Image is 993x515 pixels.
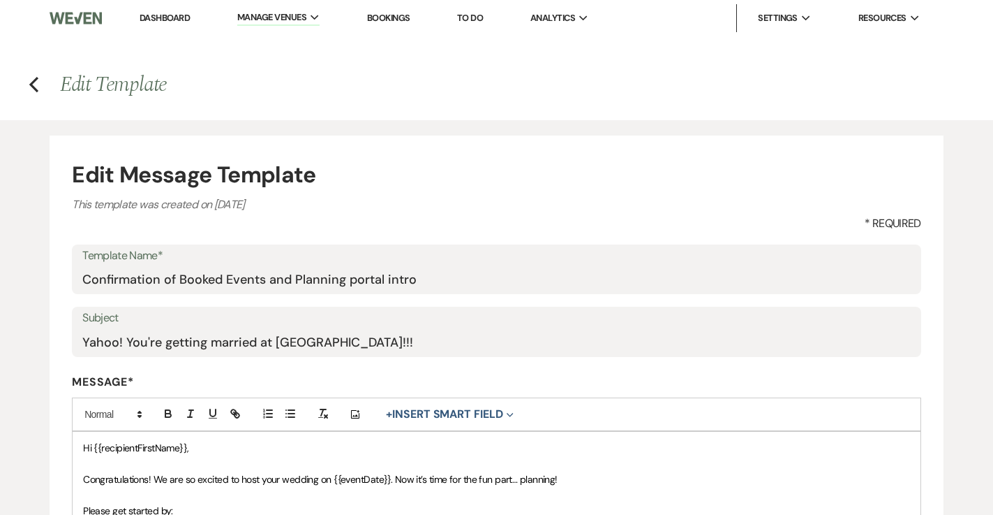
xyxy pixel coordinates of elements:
[367,12,410,24] a: Bookings
[530,11,575,25] span: Analytics
[83,473,558,486] span: Congratulations! We are so excited to host your wedding on {{eventDate}}. Now it’s time for the f...
[82,308,911,328] label: Subject
[237,10,306,24] span: Manage Venues
[858,11,906,25] span: Resources
[72,158,921,191] h4: Edit Message Template
[72,196,921,214] p: This template was created on [DATE]
[140,12,190,24] a: Dashboard
[72,375,921,389] label: Message*
[381,406,518,423] button: Insert Smart Field
[758,11,798,25] span: Settings
[83,442,188,454] span: Hi {{recipientFirstName}},
[865,215,921,232] span: * Required
[60,68,167,101] span: Edit Template
[457,12,483,24] a: To Do
[50,3,102,33] img: Weven Logo
[386,409,392,420] span: +
[82,246,911,266] label: Template Name*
